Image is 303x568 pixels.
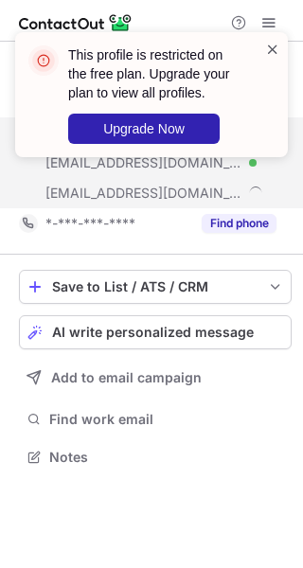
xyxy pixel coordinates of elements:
[52,279,258,294] div: Save to List / ATS / CRM
[68,45,242,102] header: This profile is restricted on the free plan. Upgrade your plan to view all profiles.
[19,315,292,349] button: AI write personalized message
[51,370,202,385] span: Add to email campaign
[68,114,220,144] button: Upgrade Now
[19,406,292,433] button: Find work email
[19,11,133,34] img: ContactOut v5.3.10
[19,444,292,470] button: Notes
[103,121,185,136] span: Upgrade Now
[19,270,292,304] button: save-profile-one-click
[28,45,59,76] img: error
[52,325,254,340] span: AI write personalized message
[202,214,276,233] button: Reveal Button
[19,361,292,395] button: Add to email campaign
[49,411,284,428] span: Find work email
[49,449,284,466] span: Notes
[45,185,242,202] span: [EMAIL_ADDRESS][DOMAIN_NAME]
